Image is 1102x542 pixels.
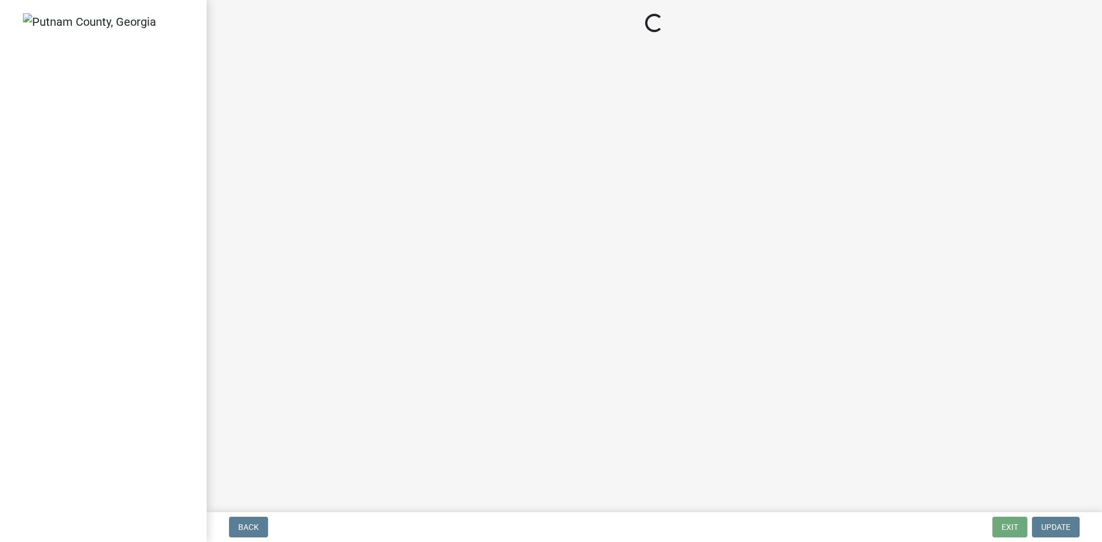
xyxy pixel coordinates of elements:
[23,13,156,30] img: Putnam County, Georgia
[1032,517,1080,537] button: Update
[229,517,268,537] button: Back
[238,522,259,532] span: Back
[1041,522,1070,532] span: Update
[992,517,1027,537] button: Exit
